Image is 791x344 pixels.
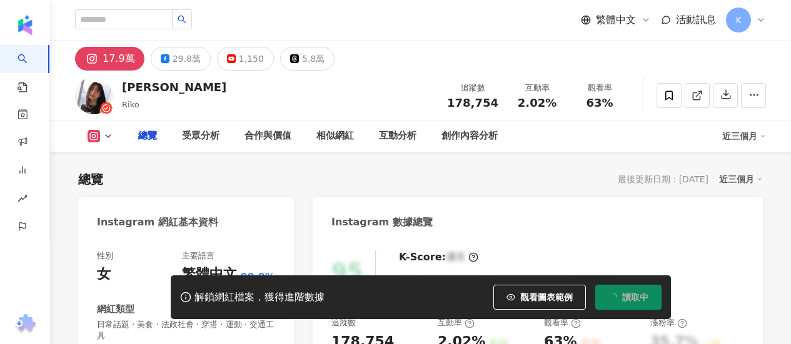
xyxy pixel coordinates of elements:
div: 創作內容分析 [441,129,498,144]
span: 63% [586,97,613,109]
img: logo icon [15,15,35,35]
button: 17.9萬 [75,47,144,71]
div: [PERSON_NAME] [122,79,226,95]
div: 受眾分析 [182,129,219,144]
div: 觀看率 [576,82,623,94]
div: 主要語言 [182,250,214,262]
div: Instagram 數據總覽 [331,215,433,229]
div: 漲粉率 [650,317,687,328]
div: Instagram 網紅基本資料 [97,215,218,229]
div: 總覽 [78,170,103,188]
div: 繁體中文 [182,265,237,284]
div: 近三個月 [722,126,766,146]
div: 17.9萬 [103,50,135,67]
div: 互動率 [438,317,475,328]
button: 29.8萬 [151,47,211,71]
div: 女 [97,265,111,284]
span: 讀取中 [622,292,648,302]
img: KOL Avatar [75,77,113,114]
span: rise [18,186,28,214]
span: loading [607,292,618,303]
span: 日常話題 · 美食 · 法政社會 · 穿搭 · 運動 · 交通工具 [97,319,275,342]
div: 相似網紅 [316,129,354,144]
span: Riko [122,100,139,109]
span: K [735,13,741,27]
div: 互動分析 [379,129,416,144]
div: 5.8萬 [302,50,325,67]
div: K-Score : [399,250,478,264]
div: 互動率 [513,82,561,94]
span: 觀看圖表範例 [520,292,573,302]
div: 合作與價值 [244,129,291,144]
div: 追蹤數 [331,317,356,328]
span: 178,754 [447,96,498,109]
span: 90.9% [240,270,275,284]
div: 29.8萬 [173,50,201,67]
span: 繁體中文 [596,13,636,27]
div: 最後更新日期：[DATE] [618,174,708,184]
div: 1,150 [239,50,264,67]
span: 活動訊息 [676,14,716,26]
img: chrome extension [13,314,38,334]
div: 觀看率 [544,317,581,328]
div: 追蹤數 [447,82,498,94]
div: 近三個月 [719,171,763,187]
span: search [178,15,186,24]
a: search [18,45,43,94]
button: 1,150 [217,47,274,71]
span: 2.02% [518,97,557,109]
button: 5.8萬 [280,47,335,71]
div: 解鎖網紅檔案，獲得進階數據 [194,291,325,304]
button: 觀看圖表範例 [493,285,586,310]
div: 總覽 [138,129,157,144]
div: 性別 [97,250,113,262]
button: 讀取中 [595,285,662,310]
